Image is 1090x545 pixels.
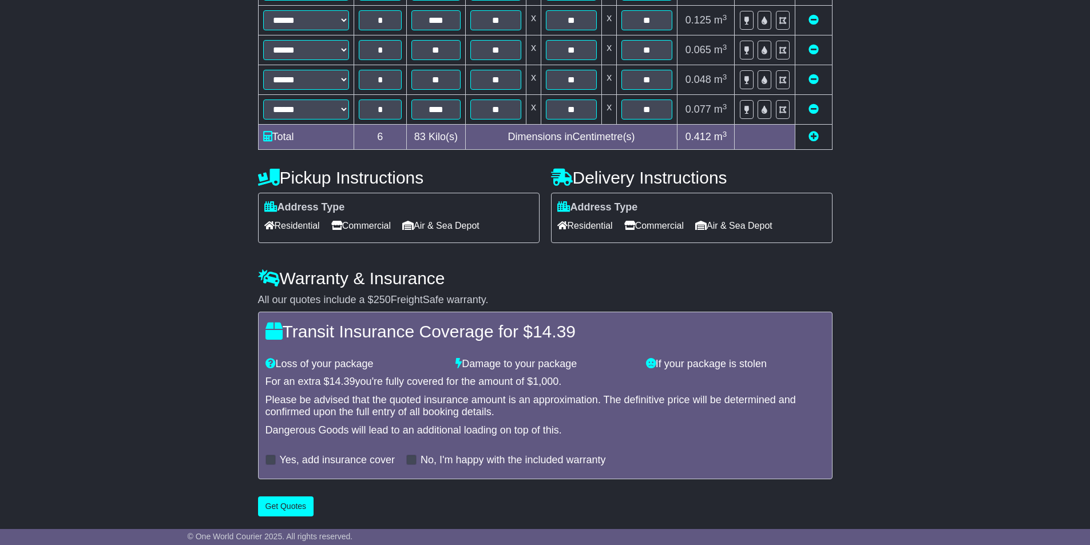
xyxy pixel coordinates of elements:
[258,168,540,187] h4: Pickup Instructions
[602,95,617,125] td: x
[723,130,727,138] sup: 3
[695,217,772,234] span: Air & Sea Depot
[264,217,320,234] span: Residential
[258,496,314,516] button: Get Quotes
[450,358,640,371] div: Damage to your package
[265,424,825,437] div: Dangerous Goods will lead to an additional loading on top of this.
[526,65,541,95] td: x
[557,217,613,234] span: Residential
[264,201,345,214] label: Address Type
[265,394,825,419] div: Please be advised that the quoted insurance amount is an approximation. The definitive price will...
[265,322,825,341] h4: Transit Insurance Coverage for $
[421,454,606,467] label: No, I'm happy with the included warranty
[723,102,727,111] sup: 3
[188,532,353,541] span: © One World Courier 2025. All rights reserved.
[533,322,576,341] span: 14.39
[602,35,617,65] td: x
[533,376,558,387] span: 1,000
[714,14,727,26] span: m
[714,74,727,85] span: m
[407,125,466,150] td: Kilo(s)
[808,44,819,55] a: Remove this item
[808,14,819,26] a: Remove this item
[640,358,831,371] div: If your package is stolen
[624,217,684,234] span: Commercial
[714,131,727,142] span: m
[723,43,727,51] sup: 3
[260,358,450,371] div: Loss of your package
[602,65,617,95] td: x
[685,104,711,115] span: 0.077
[808,74,819,85] a: Remove this item
[685,44,711,55] span: 0.065
[714,104,727,115] span: m
[714,44,727,55] span: m
[265,376,825,388] div: For an extra $ you're fully covered for the amount of $ .
[526,35,541,65] td: x
[808,131,819,142] a: Add new item
[331,217,391,234] span: Commercial
[280,454,395,467] label: Yes, add insurance cover
[723,13,727,22] sup: 3
[258,294,833,307] div: All our quotes include a $ FreightSafe warranty.
[685,131,711,142] span: 0.412
[551,168,833,187] h4: Delivery Instructions
[526,6,541,35] td: x
[258,269,833,288] h4: Warranty & Insurance
[602,6,617,35] td: x
[685,14,711,26] span: 0.125
[258,125,354,150] td: Total
[557,201,638,214] label: Address Type
[402,217,479,234] span: Air & Sea Depot
[723,73,727,81] sup: 3
[526,95,541,125] td: x
[685,74,711,85] span: 0.048
[354,125,407,150] td: 6
[374,294,391,305] span: 250
[330,376,355,387] span: 14.39
[414,131,426,142] span: 83
[808,104,819,115] a: Remove this item
[465,125,677,150] td: Dimensions in Centimetre(s)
